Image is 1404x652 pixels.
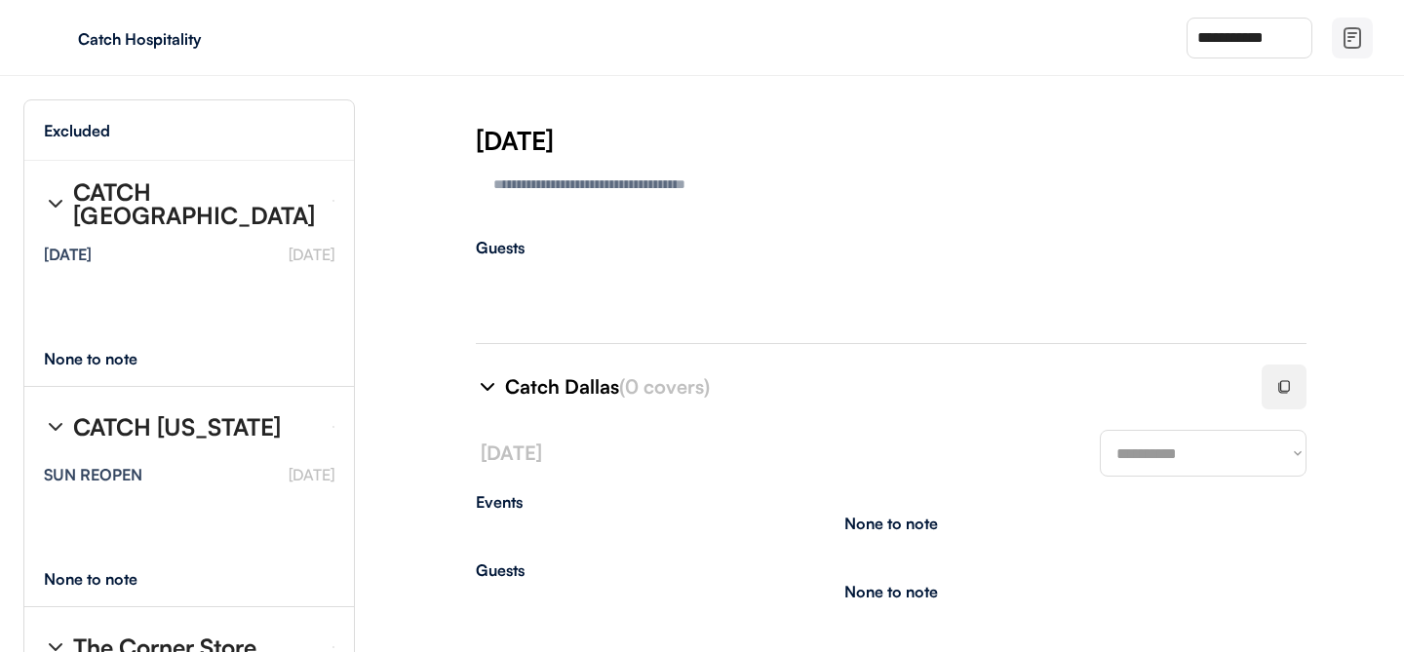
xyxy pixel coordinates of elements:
[44,571,174,587] div: None to note
[44,415,67,439] img: chevron-right%20%281%29.svg
[73,180,317,227] div: CATCH [GEOGRAPHIC_DATA]
[44,467,142,482] div: SUN REOPEN
[476,562,1306,578] div: Guests
[289,465,334,484] font: [DATE]
[476,375,499,399] img: chevron-right%20%281%29.svg
[73,415,281,439] div: CATCH [US_STATE]
[44,247,92,262] div: [DATE]
[619,374,710,399] font: (0 covers)
[78,31,324,47] div: Catch Hospitality
[476,123,1404,158] div: [DATE]
[476,494,1306,510] div: Events
[844,516,938,531] div: None to note
[1341,26,1364,50] img: file-02.svg
[505,373,1238,401] div: Catch Dallas
[44,123,110,138] div: Excluded
[481,441,542,465] font: [DATE]
[844,584,938,599] div: None to note
[476,240,1306,255] div: Guests
[44,192,67,215] img: chevron-right%20%281%29.svg
[44,351,174,366] div: None to note
[39,22,70,54] img: yH5BAEAAAAALAAAAAABAAEAAAIBRAA7
[289,245,334,264] font: [DATE]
